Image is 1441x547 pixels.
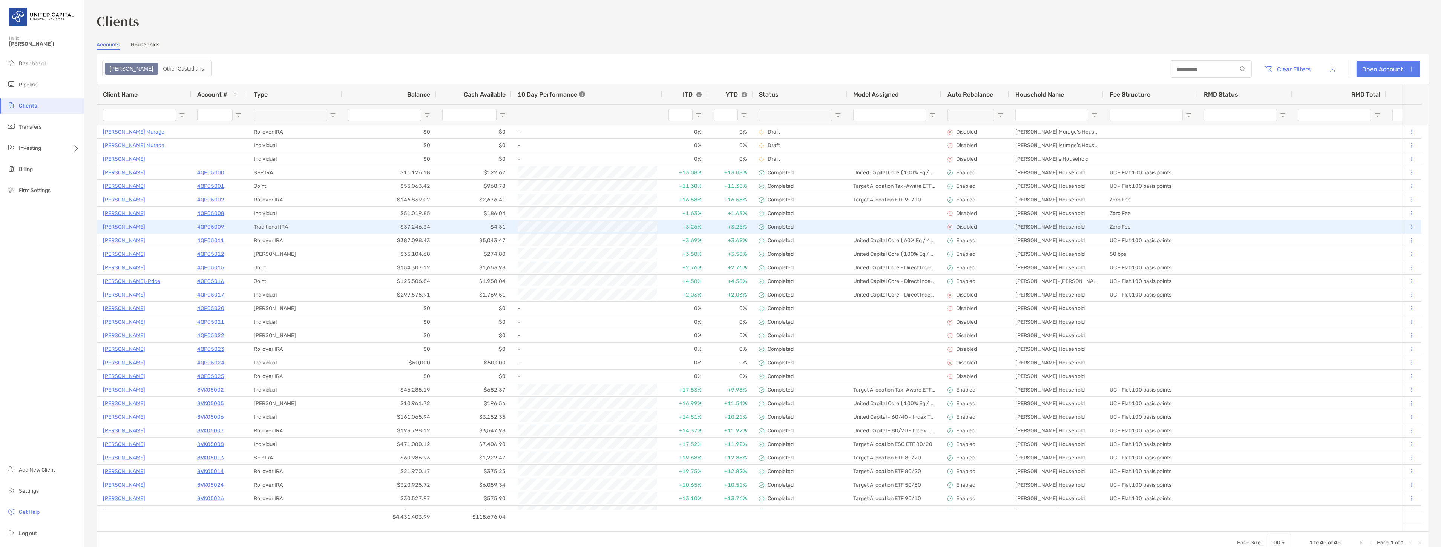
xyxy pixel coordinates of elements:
div: $0 [436,329,512,342]
img: icon image [947,252,953,257]
span: Investing [19,145,41,151]
div: $387,098.43 [342,234,436,247]
div: [PERSON_NAME] Household [1009,370,1104,383]
div: $186.04 [436,207,512,220]
div: +4.58% [708,275,753,288]
img: clients icon [7,101,16,110]
p: 4QP05000 [197,168,224,177]
div: $5,043.47 [436,234,512,247]
div: 0% [708,370,753,383]
a: 8VK05002 [197,385,224,395]
div: Joint [248,275,342,288]
div: $0 [342,125,436,138]
p: 4QP05011 [197,236,224,245]
div: 0% [662,152,708,166]
button: Open Filter Menu [997,112,1003,118]
div: $1,769.51 [436,288,512,301]
div: $0 [342,302,436,315]
img: complete icon [759,360,764,366]
div: 0% [662,356,708,369]
a: [PERSON_NAME] [103,154,145,164]
div: +3.58% [708,247,753,261]
div: UC - Flat 100 basis points [1104,261,1198,274]
a: [PERSON_NAME] [103,168,145,177]
p: 4QP05017 [197,290,224,300]
img: complete icon [759,224,764,230]
div: Target Allocation Tax-Aware ETF 90/10 [847,180,941,193]
p: [PERSON_NAME] [103,344,145,354]
div: 0% [662,125,708,138]
p: [PERSON_NAME] Murage [103,127,164,137]
a: Open Account [1357,61,1420,77]
img: icon image [947,347,953,352]
img: icon image [947,265,953,270]
img: draft icon [759,157,764,162]
img: icon image [947,129,953,135]
div: [PERSON_NAME] [248,247,342,261]
div: Joint [248,180,342,193]
a: [PERSON_NAME]-Price [103,277,160,286]
button: Open Filter Menu [179,112,185,118]
img: complete icon [759,333,764,338]
div: Traditional IRA [248,220,342,234]
div: +17.53% [662,383,708,396]
img: icon image [947,306,953,311]
a: 4QP05002 [197,195,224,204]
img: complete icon [759,197,764,203]
input: Cash Available Filter Input [442,109,497,121]
div: [PERSON_NAME] Household [1009,166,1104,179]
div: $274.80 [436,247,512,261]
img: icon image [947,224,953,230]
p: 4QP05025 [197,372,224,381]
div: 0% [708,125,753,138]
button: Open Filter Menu [696,112,702,118]
img: complete icon [759,252,764,257]
div: Individual [248,207,342,220]
button: Open Filter Menu [500,112,506,118]
img: icon image [947,320,953,325]
p: [PERSON_NAME] [103,385,145,395]
span: Billing [19,166,33,172]
div: 0% [708,329,753,342]
a: [PERSON_NAME] [103,372,145,381]
div: [PERSON_NAME]'s Household [1009,152,1104,166]
div: 0% [662,370,708,383]
div: UC - Flat 100 basis points [1104,288,1198,301]
div: +13.08% [662,166,708,179]
div: +16.58% [708,193,753,206]
a: [PERSON_NAME] [103,290,145,300]
img: complete icon [759,211,764,216]
div: 0% [662,343,708,356]
a: [PERSON_NAME] [103,304,145,313]
a: [PERSON_NAME] [103,358,145,367]
a: 4QP05012 [197,249,224,259]
div: $122.67 [436,166,512,179]
button: Open Filter Menu [741,112,747,118]
div: [PERSON_NAME] Household [1009,288,1104,301]
a: 4QP05008 [197,209,224,218]
div: [PERSON_NAME] Household [1009,343,1104,356]
p: [PERSON_NAME] [103,331,145,340]
img: complete icon [759,184,764,189]
div: Target Allocation ETF 90/10 [847,193,941,206]
input: YTD Filter Input [714,109,738,121]
div: United Capital Core (100% Eq / 0% Fi) [847,247,941,261]
a: 4QP05016 [197,277,224,286]
p: [PERSON_NAME] [103,249,145,259]
a: [PERSON_NAME] [103,236,145,245]
button: Open Filter Menu [1186,112,1192,118]
div: Zero Fee [1104,220,1198,234]
div: UC - Flat 100 basis points [1104,234,1198,247]
a: 4QP05021 [197,317,224,327]
div: Individual [248,315,342,329]
div: 0% [662,329,708,342]
a: [PERSON_NAME] [103,317,145,327]
div: 0% [662,315,708,329]
p: [PERSON_NAME] [103,195,145,204]
div: $35,104.68 [342,247,436,261]
div: $2,676.41 [436,193,512,206]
